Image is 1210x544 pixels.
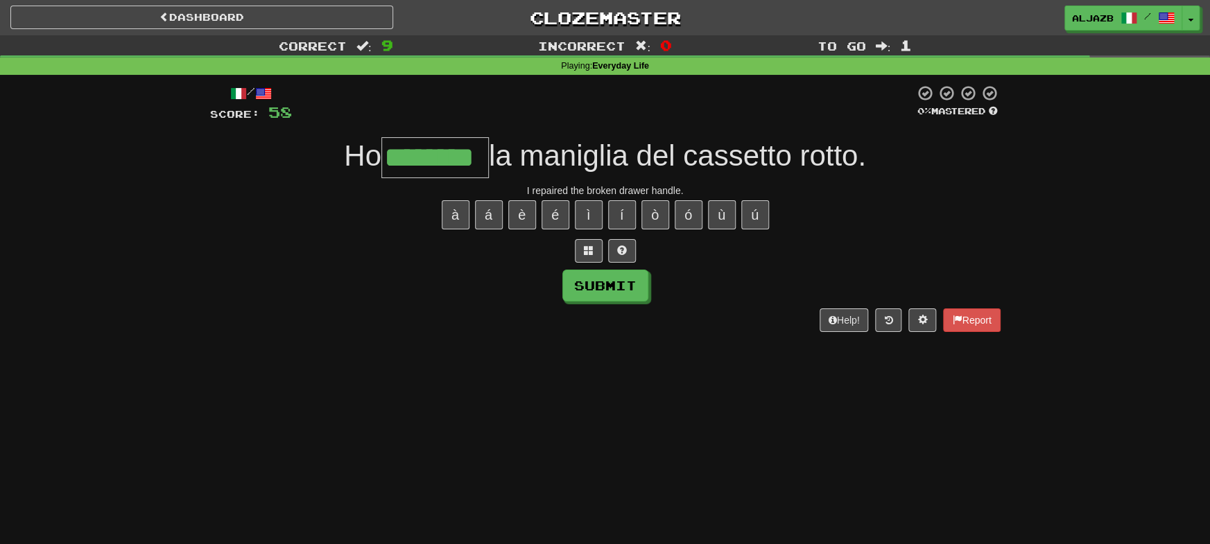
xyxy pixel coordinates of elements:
[608,200,636,229] button: í
[414,6,797,30] a: Clozemaster
[356,40,372,52] span: :
[900,37,912,53] span: 1
[344,139,381,172] span: Ho
[562,270,648,301] button: Submit
[875,308,901,332] button: Round history (alt+y)
[279,39,347,53] span: Correct
[641,200,669,229] button: ò
[508,200,536,229] button: è
[943,308,1000,332] button: Report
[538,39,625,53] span: Incorrect
[820,308,869,332] button: Help!
[210,108,260,120] span: Score:
[592,61,649,71] strong: Everyday Life
[675,200,702,229] button: ó
[575,239,603,263] button: Switch sentence to multiple choice alt+p
[10,6,393,29] a: Dashboard
[917,105,931,116] span: 0 %
[210,85,292,102] div: /
[915,105,1001,118] div: Mastered
[1064,6,1182,30] a: AljazB /
[741,200,769,229] button: ú
[489,139,866,172] span: la maniglia del cassetto rotto.
[660,37,672,53] span: 0
[708,200,736,229] button: ù
[268,103,292,121] span: 58
[210,184,1001,198] div: I repaired the broken drawer handle.
[817,39,865,53] span: To go
[542,200,569,229] button: é
[1072,12,1114,24] span: AljazB
[875,40,890,52] span: :
[575,200,603,229] button: ì
[442,200,469,229] button: à
[608,239,636,263] button: Single letter hint - you only get 1 per sentence and score half the points! alt+h
[1144,11,1151,21] span: /
[381,37,393,53] span: 9
[475,200,503,229] button: á
[635,40,650,52] span: :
